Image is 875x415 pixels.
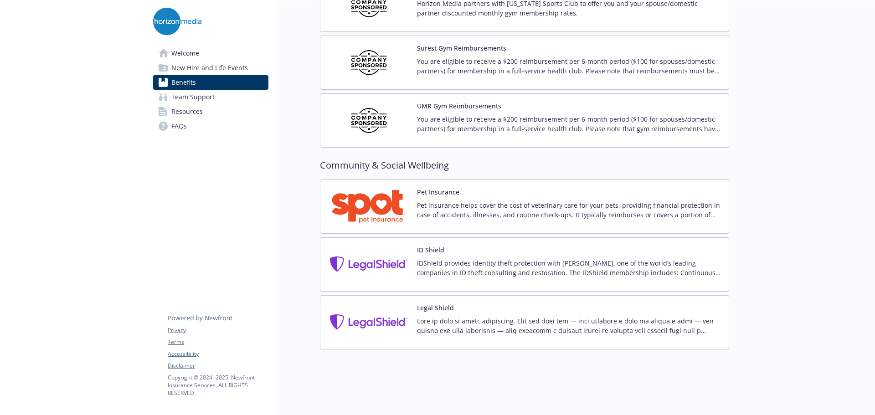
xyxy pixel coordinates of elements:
[417,56,721,76] p: You are eligible to receive a $200 reimbursement per 6-month period ($100 for spouses/domestic pa...
[417,245,444,255] button: ID Shield
[328,187,410,226] img: Spot Pet Insurance carrier logo
[171,61,248,75] span: New Hire and Life Events
[417,43,506,53] button: Surest Gym Reimbursements
[417,303,454,313] button: Legal Shield
[171,119,187,133] span: FAQs
[417,101,501,111] button: UMR Gym Reimbursements
[171,104,203,119] span: Resources
[168,326,268,334] a: Privacy
[168,362,268,370] a: Disclaimer
[153,90,268,104] a: Team Support
[171,75,196,90] span: Benefits
[153,104,268,119] a: Resources
[417,316,721,335] p: Lore ip dolo si ametc adipiscing. Elit sed doei tem — inci utlabore e dolo ma aliqua e admi — ven...
[417,114,721,133] p: You are eligible to receive a $200 reimbursement per 6-month period ($100 for spouses/domestic pa...
[153,61,268,75] a: New Hire and Life Events
[168,338,268,346] a: Terms
[417,258,721,277] p: IDShield provides identity theft protection with [PERSON_NAME], one of the world’s leading compan...
[328,245,410,284] img: Legal Shield carrier logo
[153,46,268,61] a: Welcome
[168,374,268,397] p: Copyright © 2024 - 2025 , Newfront Insurance Services, ALL RIGHTS RESERVED
[417,187,459,197] button: Pet Insurance
[328,101,410,140] img: Company Sponsored carrier logo
[153,119,268,133] a: FAQs
[328,43,410,82] img: Company Sponsored carrier logo
[417,200,721,220] p: Pet insurance helps cover the cost of veterinary care for your pets, providing financial protecti...
[171,46,199,61] span: Welcome
[168,350,268,358] a: Accessibility
[320,159,729,172] h2: Community & Social Wellbeing
[153,75,268,90] a: Benefits
[171,90,215,104] span: Team Support
[328,303,410,342] img: Legal Shield carrier logo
